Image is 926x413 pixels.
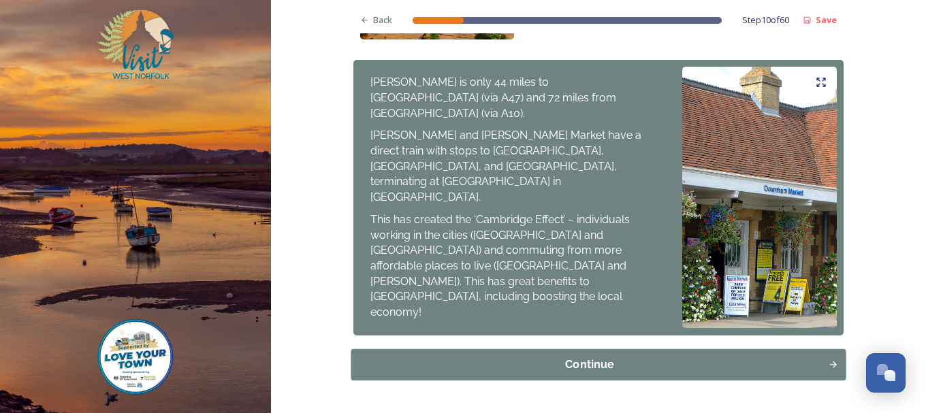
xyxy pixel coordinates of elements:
[370,129,644,203] span: [PERSON_NAME] and [PERSON_NAME] Market have a direct train with stops to [GEOGRAPHIC_DATA], [GEOG...
[370,213,633,318] span: This has created the ‘Cambridge Effect’ – individuals working in the cities ([GEOGRAPHIC_DATA] an...
[370,76,619,119] span: [PERSON_NAME] is only 44 miles to [GEOGRAPHIC_DATA] (via A47) and 72 miles from [GEOGRAPHIC_DATA]...
[816,14,837,26] strong: Save
[358,357,820,373] div: Continue
[373,14,392,27] span: Back
[866,353,906,393] button: Open Chat
[742,14,789,27] span: Step 10 of 60
[351,349,846,380] button: Continue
